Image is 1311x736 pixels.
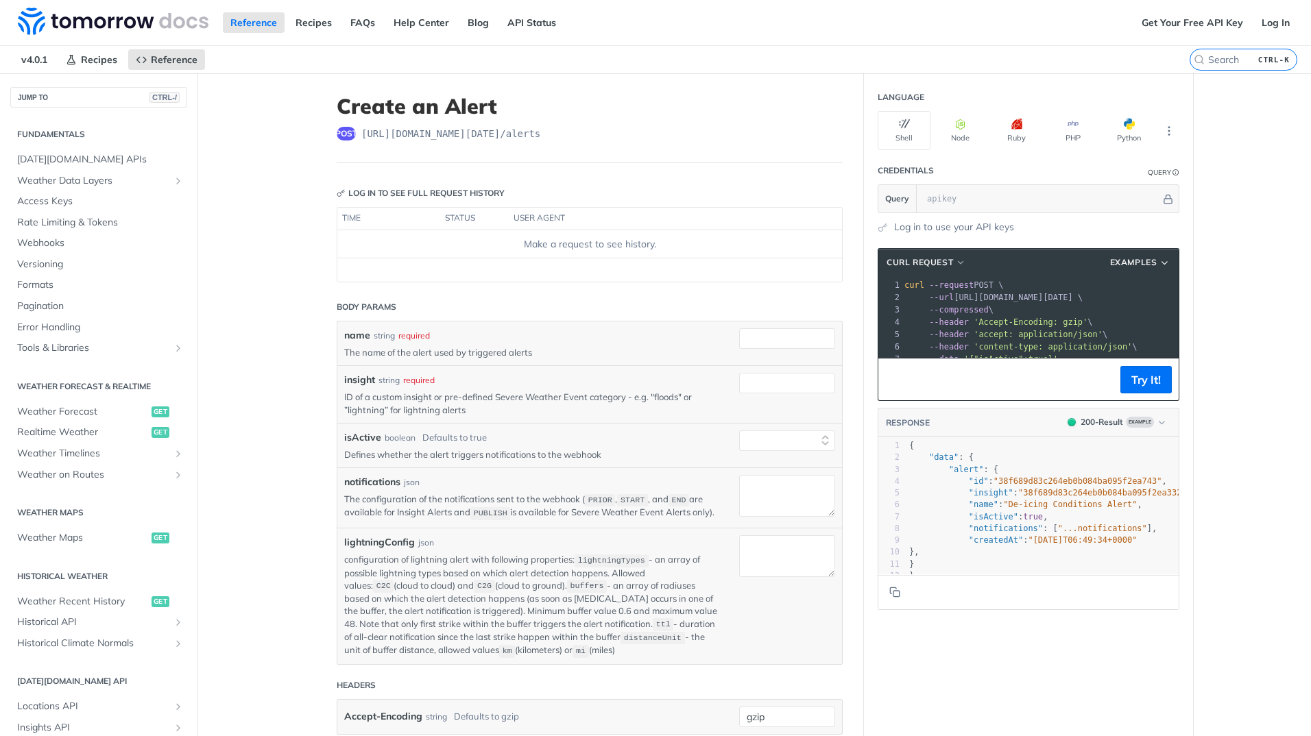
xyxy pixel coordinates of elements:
span: }, [909,547,919,556]
span: : { [909,465,998,474]
span: --data [929,354,959,364]
a: Pagination [10,296,187,317]
span: curl [904,280,924,290]
a: Rate Limiting & Tokens [10,212,187,233]
a: Recipes [58,49,125,70]
div: 6 [878,341,902,353]
label: name [344,328,370,343]
div: 4 [878,476,900,487]
span: Formats [17,278,184,292]
div: boolean [385,432,416,444]
div: 10 [878,546,900,558]
button: PHP [1046,111,1099,150]
span: Weather on Routes [17,468,169,482]
div: 12 [878,570,900,582]
a: Log In [1254,12,1297,33]
a: Weather TimelinesShow subpages for Weather Timelines [10,443,187,464]
div: 3 [878,464,900,476]
button: JUMP TOCTRL-/ [10,87,187,108]
a: [DATE][DOMAIN_NAME] APIs [10,149,187,170]
span: \ [904,317,1093,327]
span: } [909,571,914,580]
span: Access Keys [17,195,184,208]
button: Shell [878,111,930,150]
span: : [909,535,1137,545]
span: true [1023,512,1043,522]
label: lightningConfig [344,535,415,550]
span: [URL][DOMAIN_NAME][DATE] \ [904,293,1083,302]
p: The configuration of the notifications sent to the webhook ( , , and are available for Insight Al... [344,493,719,519]
label: notifications [344,475,400,489]
div: Defaults to true [422,431,487,445]
span: Insights API [17,721,169,735]
span: Query [885,193,909,205]
span: get [152,406,169,417]
div: 7 [878,511,900,523]
div: 1 [878,440,900,452]
a: Weather on RoutesShow subpages for Weather on Routes [10,465,187,485]
div: 7 [878,353,902,365]
div: 11 [878,559,900,570]
span: Weather Forecast [17,405,148,419]
p: Defines whether the alert triggers notifications to the webhook [344,448,719,461]
div: 2 [878,452,900,463]
span: \ [904,305,994,315]
th: status [440,208,509,230]
span: "name" [969,500,998,509]
span: C2G [477,582,492,591]
a: Help Center [386,12,457,33]
div: Headers [337,679,376,691]
span: Reference [151,53,197,66]
button: Show subpages for Locations API [173,701,184,712]
button: cURL Request [882,256,971,269]
button: Node [934,111,987,150]
div: json [404,476,420,489]
button: Copy to clipboard [885,369,904,390]
h2: Weather Forecast & realtime [10,380,187,393]
span: mi [576,646,586,656]
svg: Search [1194,54,1205,65]
span: --header [929,317,969,327]
label: Accept-Encoding [344,707,422,726]
a: Weather Recent Historyget [10,591,187,612]
span: --compressed [929,305,989,315]
svg: More ellipsis [1163,125,1175,137]
span: Versioning [17,258,184,271]
span: ttl [656,620,671,630]
div: 8 [878,523,900,535]
span: "isActive" [969,512,1018,522]
span: Historical Climate Normals [17,637,169,650]
span: "notifications" [969,524,1043,533]
a: Tools & LibrariesShow subpages for Tools & Libraries [10,338,187,358]
button: Python [1103,111,1155,150]
span: --header [929,342,969,352]
a: Realtime Weatherget [10,422,187,443]
span: START [621,495,645,505]
span: : , [909,488,1192,498]
div: Credentials [878,164,934,177]
span: 'Accept-Encoding: gzip' [974,317,1087,327]
a: Reference [128,49,205,70]
span: Rate Limiting & Tokens [17,216,184,230]
span: 'content-type: application/json' [974,342,1132,352]
button: More Languages [1159,121,1179,141]
span: } [909,559,914,569]
kbd: CTRL-K [1255,53,1293,66]
span: km [503,646,512,656]
a: Historical APIShow subpages for Historical API [10,612,187,633]
div: 6 [878,499,900,511]
span: Historical API [17,615,169,629]
button: 200200-ResultExample [1061,415,1172,429]
button: Show subpages for Weather Data Layers [173,175,184,186]
button: Show subpages for Historical Climate Normals [173,638,184,649]
span: lightningTypes [578,556,645,565]
div: string [426,707,447,726]
button: Ruby [990,111,1043,150]
span: --header [929,330,969,339]
button: Copy to clipboard [885,582,904,602]
i: Information [1172,169,1179,176]
a: Historical Climate NormalsShow subpages for Historical Climate Normals [10,633,187,654]
span: v4.0.1 [14,49,55,70]
span: get [152,427,169,438]
a: Access Keys [10,191,187,212]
